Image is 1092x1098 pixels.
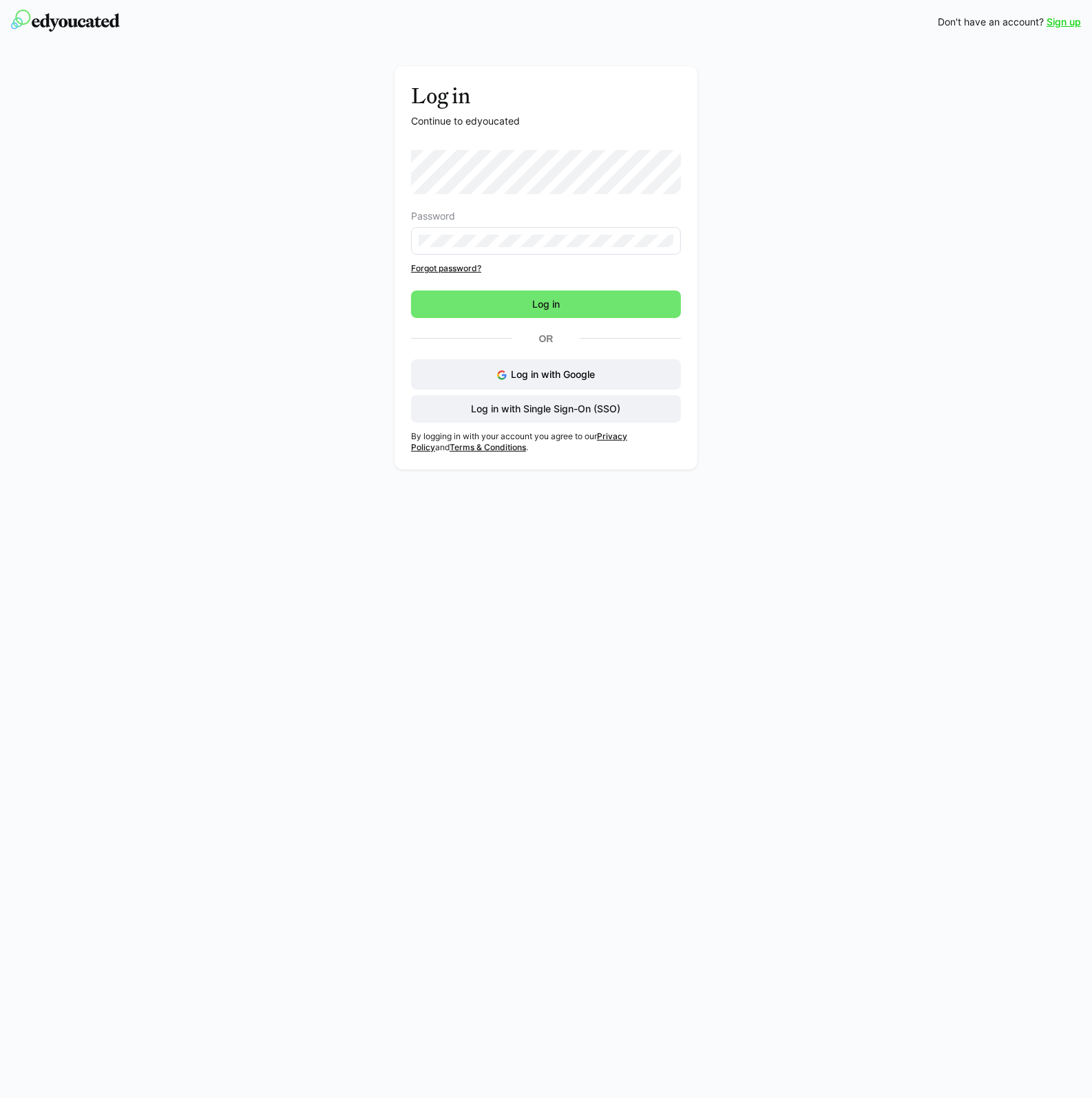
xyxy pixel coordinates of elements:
[411,395,681,423] button: Log in with Single Sign-On (SSO)
[512,329,580,348] p: Or
[530,297,562,311] span: Log in
[411,359,681,390] button: Log in with Google
[470,402,623,416] span: Log in with Single Sign-On (SSO)
[411,114,681,128] p: Continue to edyoucated
[411,291,681,318] button: Log in
[11,10,120,32] img: edyoucated
[512,368,596,380] span: Log in with Google
[411,263,681,274] a: Forgot password?
[450,442,526,452] a: Terms & Conditions
[411,431,627,452] a: Privacy Policy
[411,211,455,222] span: Password
[1047,15,1081,29] a: Sign up
[411,431,681,453] p: By logging in with your account you agree to our and .
[411,83,681,109] h3: Log in
[938,15,1044,29] span: Don't have an account?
